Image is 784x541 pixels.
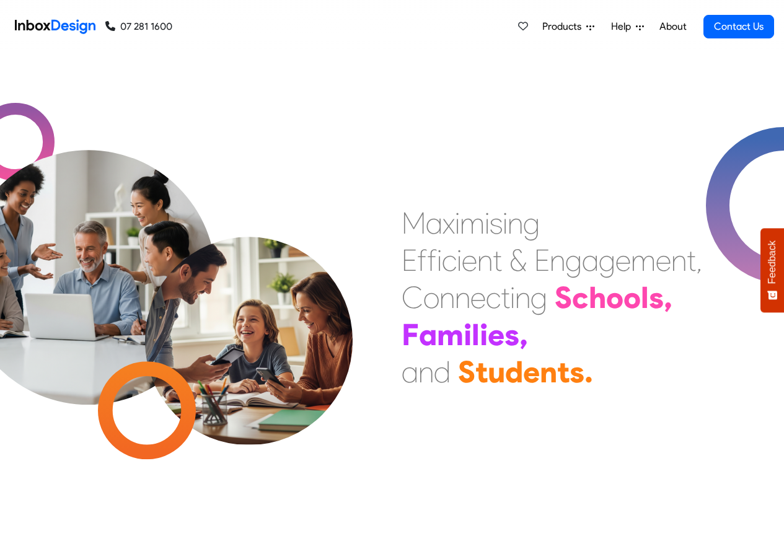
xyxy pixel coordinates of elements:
div: e [488,316,504,353]
div: g [599,242,615,279]
div: o [606,279,623,316]
div: Maximising Efficient & Engagement, Connecting Schools, Families, and Students. [402,205,702,390]
div: f [417,242,427,279]
div: n [508,205,523,242]
div: n [550,242,565,279]
div: u [488,353,505,390]
div: c [486,279,501,316]
div: f [427,242,437,279]
a: Products [537,14,599,39]
div: m [460,205,485,242]
div: g [523,205,540,242]
div: n [671,242,687,279]
span: Help [611,19,636,34]
div: a [419,316,437,353]
div: a [426,205,443,242]
div: n [455,279,470,316]
div: d [434,353,451,390]
div: . [584,353,593,390]
div: a [582,242,599,279]
div: e [462,242,477,279]
a: About [656,14,690,39]
div: E [534,242,550,279]
div: , [664,279,672,316]
a: Contact Us [703,15,774,38]
div: C [402,279,423,316]
div: s [490,205,503,242]
div: g [531,279,547,316]
div: c [442,242,457,279]
div: E [402,242,417,279]
div: m [437,316,464,353]
div: i [455,205,460,242]
div: i [464,316,472,353]
div: t [501,279,510,316]
div: n [477,242,493,279]
div: c [572,279,589,316]
div: n [418,353,434,390]
div: S [555,279,572,316]
div: g [565,242,582,279]
a: Help [606,14,649,39]
div: s [649,279,664,316]
div: t [687,242,696,279]
div: i [437,242,442,279]
span: Products [542,19,586,34]
div: t [493,242,502,279]
div: i [485,205,490,242]
div: n [540,353,557,390]
div: t [475,353,488,390]
div: e [656,242,671,279]
div: h [589,279,606,316]
div: i [457,242,462,279]
span: Feedback [767,240,778,284]
div: & [509,242,527,279]
div: i [480,316,488,353]
div: s [570,353,584,390]
div: , [696,242,702,279]
div: e [615,242,631,279]
div: a [402,353,418,390]
div: l [472,316,480,353]
div: n [515,279,531,316]
img: parents_with_child.png [119,185,379,445]
div: M [402,205,426,242]
div: F [402,316,419,353]
div: o [423,279,439,316]
div: d [505,353,523,390]
div: i [510,279,515,316]
div: x [443,205,455,242]
div: s [504,316,519,353]
div: t [557,353,570,390]
div: m [631,242,656,279]
div: S [458,353,475,390]
div: e [470,279,486,316]
button: Feedback - Show survey [760,228,784,312]
a: 07 281 1600 [105,19,172,34]
div: o [623,279,641,316]
div: , [519,316,528,353]
div: i [503,205,508,242]
div: l [641,279,649,316]
div: n [439,279,455,316]
div: e [523,353,540,390]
